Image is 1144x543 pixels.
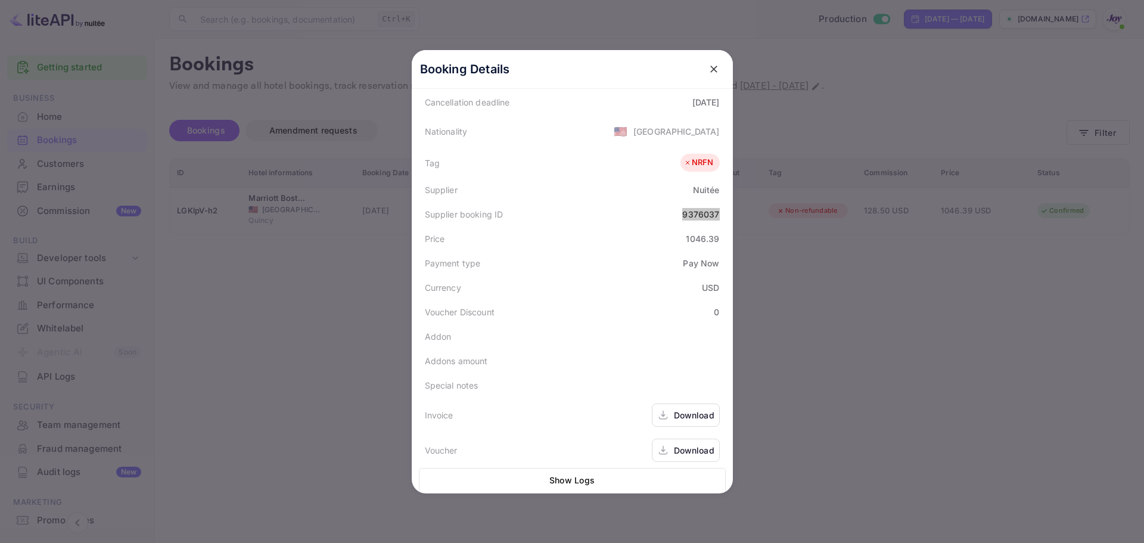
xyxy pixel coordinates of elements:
[692,96,720,108] div: [DATE]
[683,157,714,169] div: NRFN
[633,125,720,138] div: [GEOGRAPHIC_DATA]
[425,379,478,392] div: Special notes
[674,409,714,421] div: Download
[614,120,627,142] span: United States
[425,281,461,294] div: Currency
[419,468,726,494] button: Show Logs
[425,330,452,343] div: Addon
[703,58,725,80] button: close
[674,444,714,457] div: Download
[425,184,458,196] div: Supplier
[425,125,468,138] div: Nationality
[682,208,719,221] div: 9376037
[425,306,495,318] div: Voucher Discount
[425,96,510,108] div: Cancellation deadline
[425,355,488,367] div: Addons amount
[693,184,720,196] div: Nuitée
[702,281,719,294] div: USD
[425,232,445,245] div: Price
[425,208,503,221] div: Supplier booking ID
[425,257,481,269] div: Payment type
[425,157,440,169] div: Tag
[714,306,719,318] div: 0
[420,60,510,78] p: Booking Details
[686,232,719,245] div: 1046.39
[683,257,719,269] div: Pay Now
[425,409,453,421] div: Invoice
[425,444,458,457] div: Voucher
